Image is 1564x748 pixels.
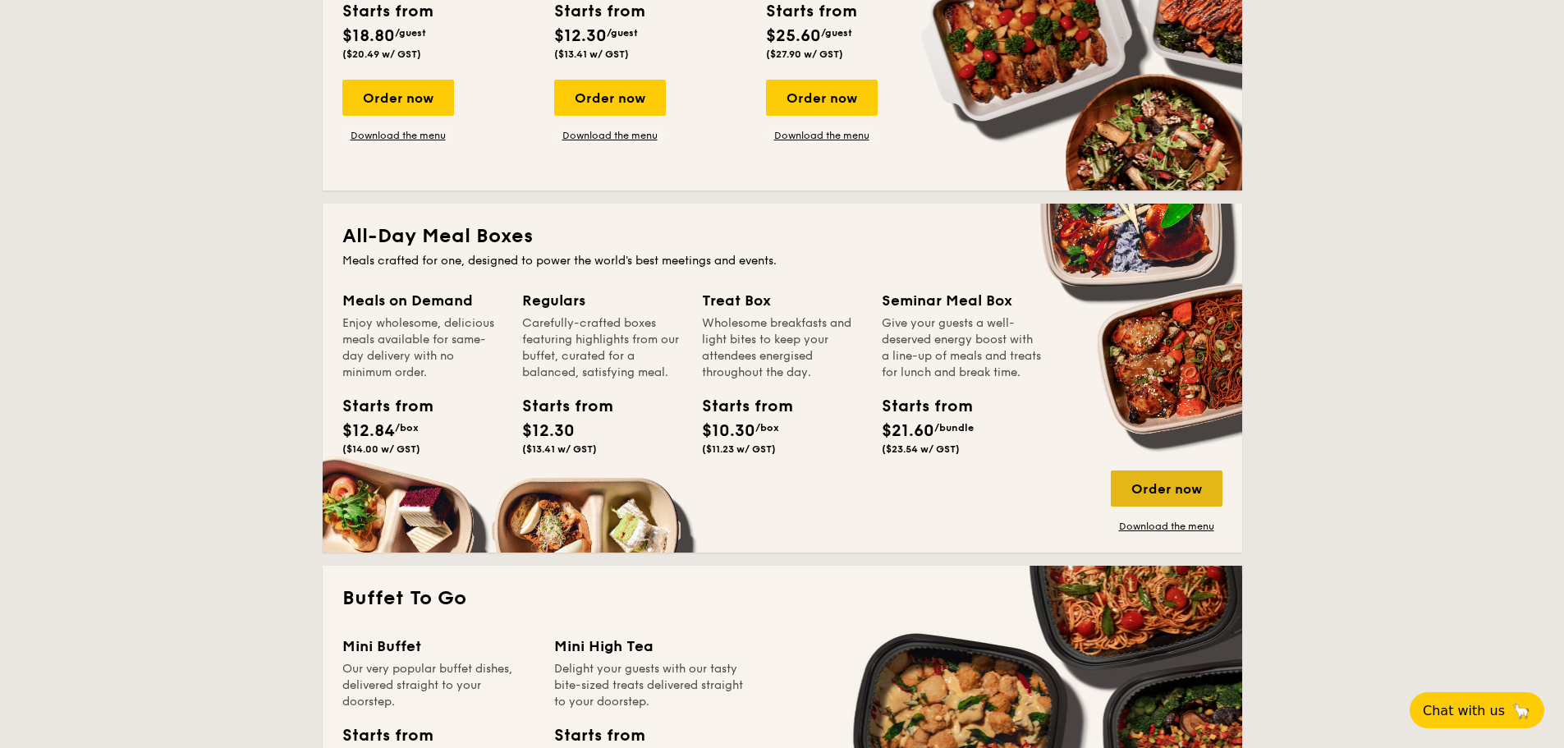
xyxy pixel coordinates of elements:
div: Meals crafted for one, designed to power the world's best meetings and events. [342,253,1222,269]
span: 🦙 [1511,701,1531,720]
span: /guest [395,27,426,39]
div: Carefully-crafted boxes featuring highlights from our buffet, curated for a balanced, satisfying ... [522,315,682,381]
div: Seminar Meal Box [882,289,1042,312]
button: Chat with us🦙 [1410,692,1544,728]
span: ($14.00 w/ GST) [342,443,420,455]
div: Meals on Demand [342,289,502,312]
div: Starts from [522,394,596,419]
span: ($13.41 w/ GST) [522,443,597,455]
div: Our very popular buffet dishes, delivered straight to your doorstep. [342,661,534,710]
span: $21.60 [882,421,934,441]
a: Download the menu [766,129,878,142]
div: Treat Box [702,289,862,312]
div: Give your guests a well-deserved energy boost with a line-up of meals and treats for lunch and br... [882,315,1042,381]
span: $25.60 [766,26,821,46]
span: $12.30 [554,26,607,46]
h2: Buffet To Go [342,585,1222,612]
span: Chat with us [1423,703,1505,718]
span: $12.30 [522,421,575,441]
div: Starts from [882,394,956,419]
div: Wholesome breakfasts and light bites to keep your attendees energised throughout the day. [702,315,862,381]
div: Order now [554,80,666,116]
span: /guest [821,27,852,39]
span: /guest [607,27,638,39]
span: ($13.41 w/ GST) [554,48,629,60]
h2: All-Day Meal Boxes [342,223,1222,250]
span: ($11.23 w/ GST) [702,443,776,455]
div: Order now [342,80,454,116]
a: Download the menu [342,129,454,142]
div: Regulars [522,289,682,312]
span: /bundle [934,422,974,434]
span: /box [755,422,779,434]
div: Mini Buffet [342,635,534,658]
div: Starts from [702,394,776,419]
span: /box [395,422,419,434]
div: Order now [1111,470,1222,507]
span: ($20.49 w/ GST) [342,48,421,60]
span: ($23.54 w/ GST) [882,443,960,455]
div: Delight your guests with our tasty bite-sized treats delivered straight to your doorstep. [554,661,746,710]
span: ($27.90 w/ GST) [766,48,843,60]
div: Order now [766,80,878,116]
div: Mini High Tea [554,635,746,658]
a: Download the menu [1111,520,1222,533]
div: Enjoy wholesome, delicious meals available for same-day delivery with no minimum order. [342,315,502,381]
div: Starts from [554,723,644,748]
span: $10.30 [702,421,755,441]
div: Starts from [342,723,432,748]
span: $18.80 [342,26,395,46]
div: Starts from [342,394,416,419]
a: Download the menu [554,129,666,142]
span: $12.84 [342,421,395,441]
